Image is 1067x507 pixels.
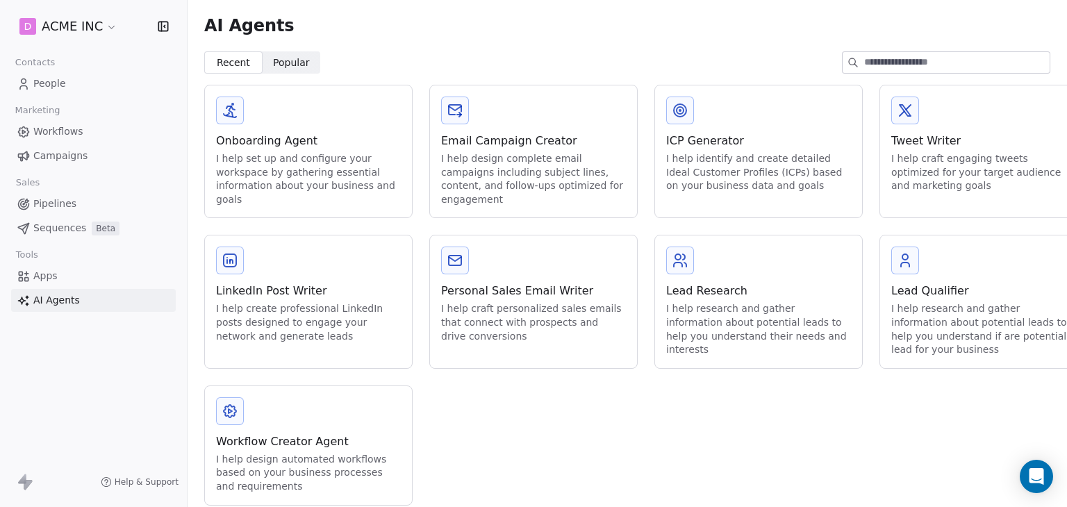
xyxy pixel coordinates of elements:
[216,152,401,206] div: I help set up and configure your workspace by gathering essential information about your business...
[273,56,310,70] span: Popular
[24,19,32,33] span: D
[441,133,626,149] div: Email Campaign Creator
[441,283,626,299] div: Personal Sales Email Writer
[33,124,83,139] span: Workflows
[10,244,44,265] span: Tools
[17,15,120,38] button: DACME INC
[101,476,179,488] a: Help & Support
[11,289,176,312] a: AI Agents
[216,133,401,149] div: Onboarding Agent
[11,217,176,240] a: SequencesBeta
[666,152,851,193] div: I help identify and create detailed Ideal Customer Profiles (ICPs) based on your business data an...
[666,302,851,356] div: I help research and gather information about potential leads to help you understand their needs a...
[11,144,176,167] a: Campaigns
[92,222,119,235] span: Beta
[441,152,626,206] div: I help design complete email campaigns including subject lines, content, and follow-ups optimized...
[33,149,88,163] span: Campaigns
[42,17,103,35] span: ACME INC
[11,265,176,288] a: Apps
[33,221,86,235] span: Sequences
[216,433,401,450] div: Workflow Creator Agent
[666,133,851,149] div: ICP Generator
[666,283,851,299] div: Lead Research
[1020,460,1053,493] div: Open Intercom Messenger
[216,302,401,343] div: I help create professional LinkedIn posts designed to engage your network and generate leads
[33,293,80,308] span: AI Agents
[9,52,61,73] span: Contacts
[441,302,626,343] div: I help craft personalized sales emails that connect with prospects and drive conversions
[9,100,66,121] span: Marketing
[33,269,58,283] span: Apps
[115,476,179,488] span: Help & Support
[11,120,176,143] a: Workflows
[11,192,176,215] a: Pipelines
[216,283,401,299] div: LinkedIn Post Writer
[33,76,66,91] span: People
[33,197,76,211] span: Pipelines
[10,172,46,193] span: Sales
[204,15,294,36] span: AI Agents
[216,453,401,494] div: I help design automated workflows based on your business processes and requirements
[11,72,176,95] a: People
